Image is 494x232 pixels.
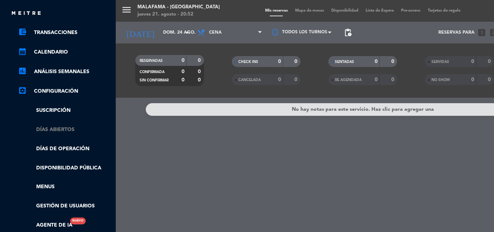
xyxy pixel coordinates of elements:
[18,145,112,153] a: Días de Operación
[18,67,112,76] a: assessmentANÁLISIS SEMANALES
[18,221,72,229] a: Agente de IANuevo
[18,28,112,37] a: account_balance_walletTransacciones
[18,28,27,36] i: account_balance_wallet
[18,164,112,172] a: Disponibilidad pública
[18,86,27,95] i: settings_applications
[18,126,112,134] a: Días abiertos
[18,183,112,191] a: Menus
[18,106,112,115] a: Suscripción
[344,28,352,37] span: pending_actions
[18,87,112,96] a: Configuración
[18,48,112,56] a: calendar_monthCalendario
[11,11,42,16] img: MEITRE
[18,67,27,75] i: assessment
[18,202,112,210] a: Gestión de usuarios
[18,47,27,56] i: calendar_month
[70,218,86,224] div: Nuevo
